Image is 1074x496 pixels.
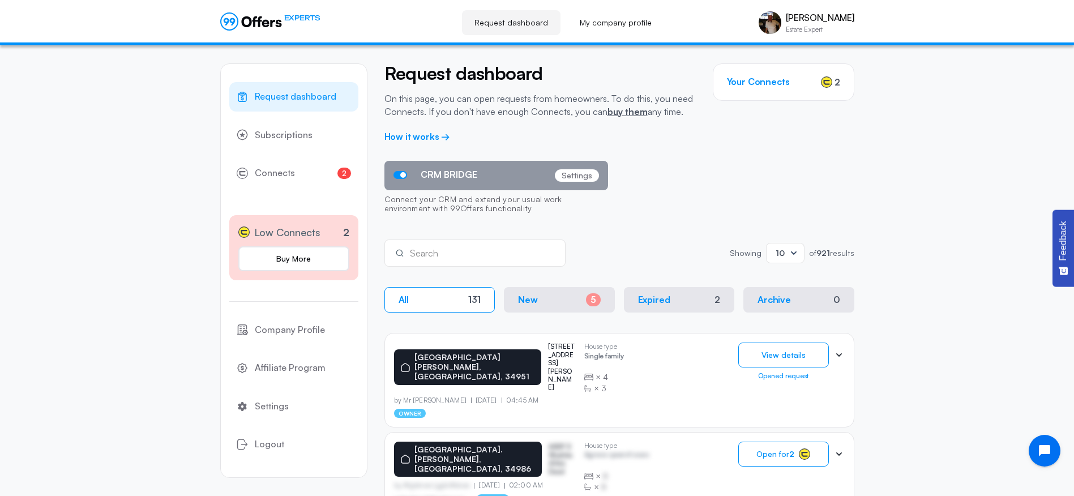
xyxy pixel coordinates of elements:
[255,361,326,375] span: Affiliate Program
[833,294,840,305] div: 0
[714,294,720,305] div: 2
[504,481,543,489] p: 02:00 AM
[603,371,608,383] span: 4
[394,409,426,418] p: owner
[816,248,830,258] strong: 921
[759,11,781,34] img: scott markowitz
[756,450,794,459] span: Open for
[730,249,761,257] p: Showing
[255,437,284,452] span: Logout
[776,248,785,258] span: 10
[727,76,790,87] h3: Your Connects
[394,396,471,404] p: by Mr [PERSON_NAME]
[584,471,649,482] div: ×
[255,89,336,104] span: Request dashboard
[555,169,599,182] p: Settings
[343,225,349,240] p: 2
[414,445,536,473] p: [GEOGRAPHIC_DATA]. [PERSON_NAME], [GEOGRAPHIC_DATA], 34986
[394,481,474,489] p: by Afgdsrwe Ljgjkdfsbvas
[518,294,538,305] p: New
[254,224,320,241] span: Low Connects
[229,159,358,188] a: Connects2
[584,352,624,363] p: Single family
[384,92,696,118] p: On this page, you can open requests from homeowners. To do this, you need Connects. If you don't ...
[255,323,325,337] span: Company Profile
[789,449,794,459] strong: 2
[255,128,313,143] span: Subscriptions
[548,343,575,391] p: [STREET_ADDRESS][PERSON_NAME]
[220,12,320,31] a: EXPERTS
[584,343,624,350] p: House type
[255,166,295,181] span: Connects
[229,315,358,345] a: Company Profile
[468,294,481,305] div: 131
[462,10,560,35] a: Request dashboard
[758,294,791,305] p: Archive
[229,430,358,459] button: Logout
[743,287,854,313] button: Archive0
[238,246,349,271] a: Buy More
[586,293,601,306] div: 5
[786,12,854,23] p: [PERSON_NAME]
[229,82,358,112] a: Request dashboard
[584,383,624,394] div: ×
[384,131,451,142] a: How it works →
[384,190,608,220] p: Connect your CRM and extend your usual work environment with 99Offers functionality
[229,353,358,383] a: Affiliate Program
[638,294,670,305] p: Expired
[738,343,829,367] button: View details
[549,443,575,476] p: ASDF S Sfasfdasfdas Dasd
[584,442,649,450] p: House type
[229,121,358,150] a: Subscriptions
[421,169,477,180] span: CRM BRIDGE
[584,451,649,461] p: Agrwsv qwervf oiuns
[786,26,854,33] p: Estate Expert
[255,399,289,414] span: Settings
[607,106,648,117] a: buy them
[474,481,504,489] p: [DATE]
[624,287,735,313] button: Expired2
[414,353,535,381] p: [GEOGRAPHIC_DATA][PERSON_NAME], [GEOGRAPHIC_DATA], 34951
[284,12,320,23] span: EXPERTS
[471,396,502,404] p: [DATE]
[384,287,495,313] button: All131
[567,10,664,35] a: My company profile
[738,442,829,467] button: Open for2
[384,63,696,83] h2: Request dashboard
[601,383,606,394] span: 3
[1052,209,1074,287] button: Feedback - Show survey
[835,75,840,89] span: 2
[229,392,358,421] a: Settings
[584,481,649,493] div: ×
[603,471,608,482] span: B
[584,371,624,383] div: ×
[399,294,409,305] p: All
[502,396,539,404] p: 04:45 AM
[809,249,854,257] p: of results
[337,168,351,179] span: 2
[504,287,615,313] button: New5
[738,372,829,380] div: Opened request
[1058,221,1068,260] span: Feedback
[601,481,606,493] span: B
